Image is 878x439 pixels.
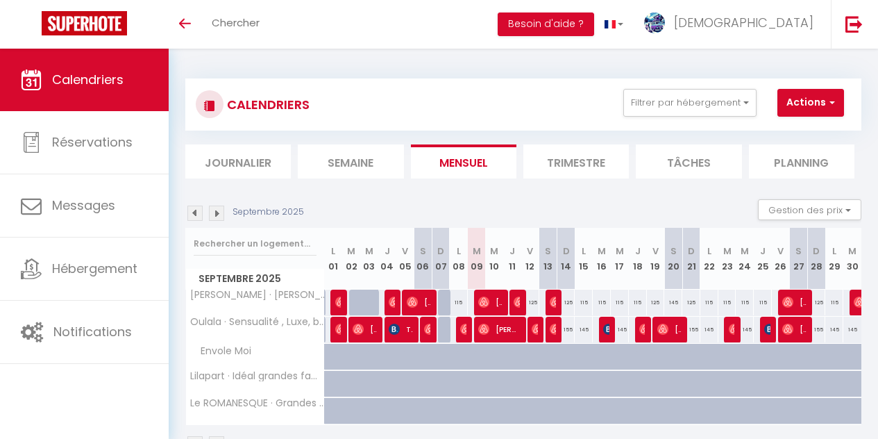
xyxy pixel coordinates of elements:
abbr: D [688,245,695,258]
div: 155 [808,317,826,342]
th: 03 [360,228,378,290]
span: [PERSON_NAME] [335,289,341,315]
th: 04 [378,228,396,290]
span: Calendriers [52,71,124,88]
span: [PERSON_NAME] [460,316,466,342]
span: [PERSON_NAME] [478,316,521,342]
abbr: S [420,245,426,258]
abbr: M [347,245,355,258]
span: [PERSON_NAME] [657,316,682,342]
span: Chercher [212,15,260,30]
abbr: J [760,245,766,258]
div: 145 [825,317,843,342]
th: 23 [718,228,736,290]
span: Redoane Alanion [335,316,341,342]
div: 125 [808,290,826,315]
span: [PERSON_NAME] [514,289,520,315]
div: 125 [647,290,665,315]
abbr: L [707,245,711,258]
th: 06 [414,228,432,290]
th: 08 [450,228,468,290]
th: 28 [808,228,826,290]
abbr: V [777,245,784,258]
div: 145 [664,290,682,315]
abbr: J [635,245,641,258]
span: [PERSON_NAME] [550,289,556,315]
span: [PERSON_NAME] [603,316,609,342]
abbr: J [385,245,390,258]
span: [PERSON_NAME] [782,289,807,315]
div: 155 [557,317,575,342]
th: 17 [611,228,629,290]
img: logout [845,15,863,33]
span: Envole Moi [188,344,255,359]
div: 115 [450,290,468,315]
span: [PERSON_NAME] [424,316,430,342]
th: 30 [843,228,861,290]
input: Rechercher un logement... [194,231,316,256]
span: [PERSON_NAME] [729,316,735,342]
button: Besoin d'aide ? [498,13,594,36]
abbr: M [741,245,749,258]
th: 25 [754,228,772,290]
th: 10 [486,228,504,290]
span: Lilapart · Idéal grandes familles, entreprises, free parking [188,371,327,381]
abbr: S [670,245,677,258]
th: 24 [736,228,754,290]
li: Trimestre [523,144,629,179]
div: 145 [843,317,861,342]
th: 20 [664,228,682,290]
span: [PERSON_NAME] · [PERSON_NAME], luxe, romantisme et champagne offert [188,290,327,300]
th: 22 [700,228,718,290]
span: Septembre 2025 [186,269,324,289]
th: 14 [557,228,575,290]
div: 115 [754,290,772,315]
li: Semaine [298,144,403,179]
li: Planning [749,144,854,179]
th: 26 [772,228,790,290]
th: 11 [503,228,521,290]
span: [PERSON_NAME] [532,316,538,342]
span: [PERSON_NAME] [478,289,503,315]
span: [PERSON_NAME] [407,289,431,315]
span: Tout simplement [PERSON_NAME] [389,316,413,342]
th: 09 [468,228,486,290]
abbr: J [509,245,515,258]
div: 115 [593,290,611,315]
span: [DEMOGRAPHIC_DATA] [674,14,813,31]
button: Gestion des prix [758,199,861,220]
abbr: V [402,245,408,258]
div: 125 [521,290,539,315]
th: 19 [647,228,665,290]
abbr: L [331,245,335,258]
th: 07 [432,228,450,290]
abbr: M [848,245,856,258]
div: 115 [718,290,736,315]
h3: CALENDRIERS [223,89,310,120]
abbr: M [365,245,373,258]
th: 13 [539,228,557,290]
abbr: L [582,245,586,258]
div: 145 [611,317,629,342]
img: Super Booking [42,11,127,35]
button: Actions [777,89,844,117]
div: 145 [575,317,593,342]
span: [PERSON_NAME] [389,289,395,315]
span: [PERSON_NAME] [782,316,807,342]
th: 01 [325,228,343,290]
th: 21 [682,228,700,290]
div: 115 [611,290,629,315]
th: 05 [396,228,414,290]
abbr: S [545,245,551,258]
li: Journalier [185,144,291,179]
div: 145 [736,317,754,342]
li: Tâches [636,144,741,179]
th: 02 [342,228,360,290]
abbr: M [723,245,732,258]
span: Notifications [53,323,132,340]
div: 115 [825,290,843,315]
abbr: M [490,245,498,258]
abbr: V [527,245,533,258]
abbr: S [795,245,802,258]
abbr: M [616,245,624,258]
